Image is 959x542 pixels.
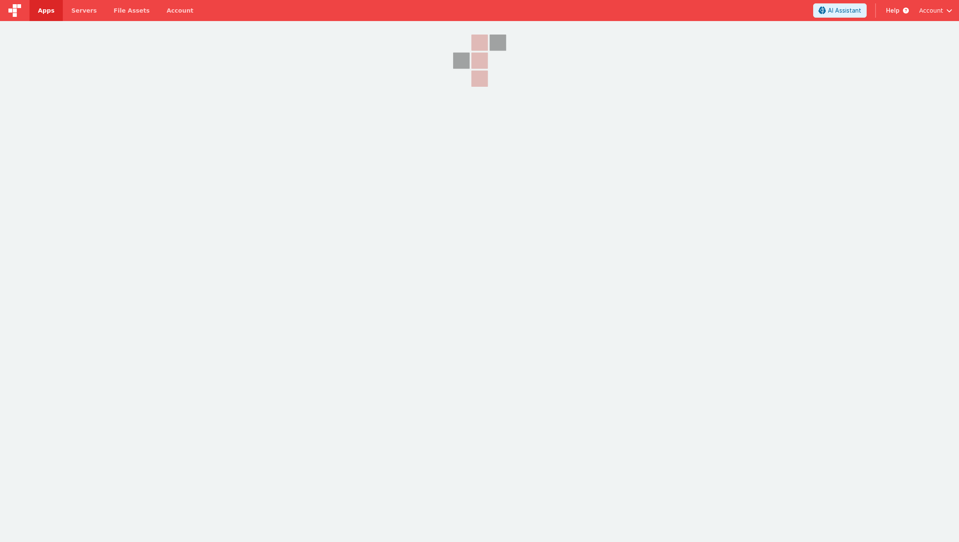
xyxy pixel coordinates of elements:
button: AI Assistant [813,3,867,18]
span: Help [886,6,900,15]
button: Account [919,6,952,15]
span: File Assets [114,6,150,15]
span: AI Assistant [828,6,861,15]
span: Account [919,6,943,15]
span: Servers [71,6,97,15]
span: Apps [38,6,54,15]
